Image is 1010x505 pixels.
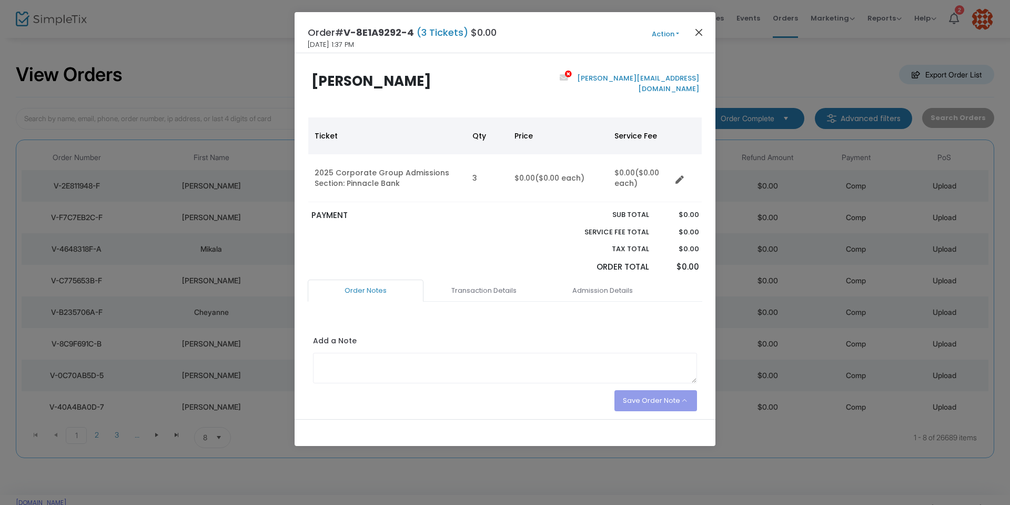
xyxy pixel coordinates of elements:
p: $0.00 [659,244,699,254]
p: PAYMENT [311,210,500,222]
td: 3 [466,154,508,202]
div: Data table [308,117,702,202]
td: $0.00 [608,154,671,202]
td: $0.00 [508,154,608,202]
p: $0.00 [659,227,699,237]
button: Close [692,25,706,39]
span: V-8E1A9292-4 [344,26,414,39]
button: Action [634,28,697,40]
a: Admission Details [544,280,660,302]
span: ($0.00 each) [535,173,584,183]
th: Ticket [308,117,466,154]
th: Price [508,117,608,154]
p: Sub total [560,210,649,220]
h4: Order# $0.00 [308,25,497,39]
p: $0.00 [659,261,699,273]
p: Tax Total [560,244,649,254]
span: (3 Tickets) [414,26,471,39]
a: Transaction Details [426,280,542,302]
td: 2025 Corporate Group Admissions Section: Pinnacle Bank [308,154,466,202]
span: ($0.00 each) [614,167,659,189]
p: Order Total [560,261,649,273]
label: Add a Note [313,335,357,349]
a: Order Notes [308,280,423,302]
a: [PERSON_NAME][EMAIL_ADDRESS][DOMAIN_NAME] [575,73,699,94]
th: Qty [466,117,508,154]
p: Service Fee Total [560,227,649,237]
span: [DATE] 1:37 PM [308,39,354,50]
th: Service Fee [608,117,671,154]
b: [PERSON_NAME] [311,72,431,91]
p: $0.00 [659,210,699,220]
